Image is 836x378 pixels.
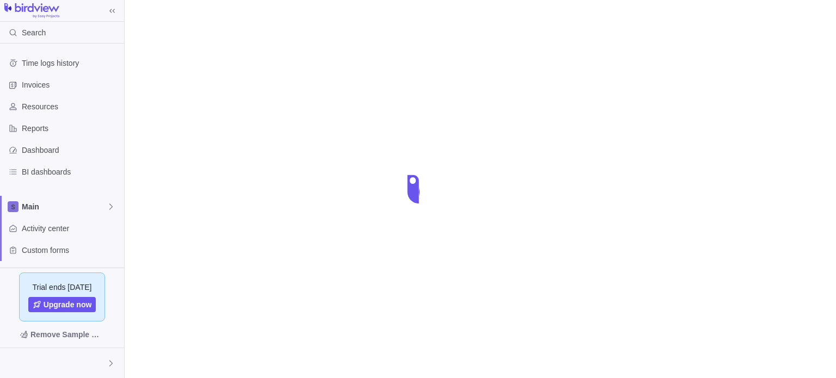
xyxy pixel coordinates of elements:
[22,27,46,38] span: Search
[33,282,92,293] span: Trial ends [DATE]
[22,58,120,69] span: Time logs history
[22,145,120,156] span: Dashboard
[22,166,120,177] span: BI dashboards
[22,245,120,256] span: Custom forms
[22,123,120,134] span: Reports
[28,297,96,312] a: Upgrade now
[44,299,92,310] span: Upgrade now
[396,168,440,211] div: loading
[7,357,20,370] div: Otebs Kobi
[22,201,107,212] span: Main
[22,101,120,112] span: Resources
[22,79,120,90] span: Invoices
[4,3,59,18] img: logo
[9,326,115,343] span: Remove Sample Data
[30,328,104,341] span: Remove Sample Data
[22,223,120,234] span: Activity center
